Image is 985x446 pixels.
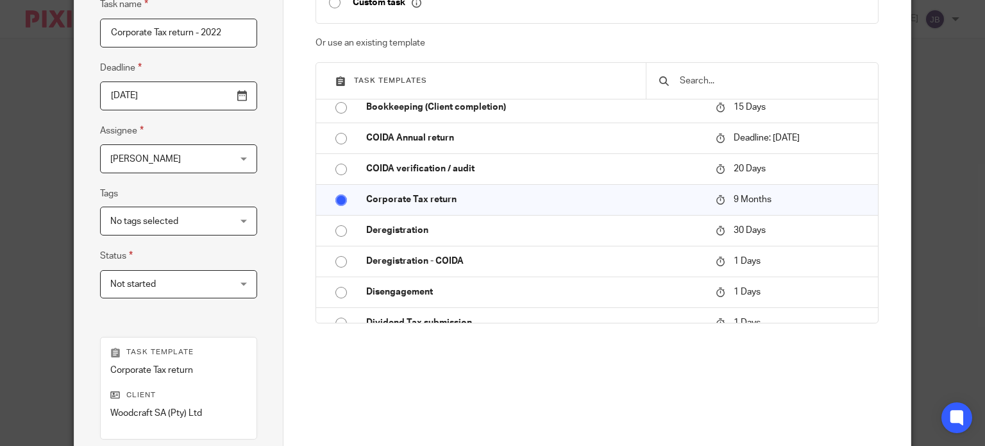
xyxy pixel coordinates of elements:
[678,74,865,88] input: Search...
[366,224,703,237] p: Deregistration
[100,123,144,138] label: Assignee
[734,226,766,235] span: 30 Days
[366,101,703,114] p: Bookkeeping (Client completion)
[734,287,761,296] span: 1 Days
[110,155,181,164] span: [PERSON_NAME]
[366,286,703,298] p: Disengagement
[110,390,247,400] p: Client
[734,164,766,173] span: 20 Days
[734,133,800,142] span: Deadline: [DATE]
[316,37,879,49] p: Or use an existing template
[110,347,247,357] p: Task template
[100,60,142,75] label: Deadline
[366,162,703,175] p: COIDA verification / audit
[110,280,156,289] span: Not started
[366,316,703,329] p: Dividend Tax submission
[100,248,133,263] label: Status
[110,407,247,420] p: Woodcraft SA (Pty) Ltd
[100,81,257,110] input: Use the arrow keys to pick a date
[110,217,178,226] span: No tags selected
[366,193,703,206] p: Corporate Tax return
[366,255,703,268] p: Deregistration - COIDA
[354,77,427,84] span: Task templates
[100,187,118,200] label: Tags
[366,132,703,144] p: COIDA Annual return
[734,103,766,112] span: 15 Days
[734,257,761,266] span: 1 Days
[100,19,257,47] input: Task name
[734,318,761,327] span: 1 Days
[734,195,771,204] span: 9 Months
[110,364,247,377] p: Corporate Tax return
